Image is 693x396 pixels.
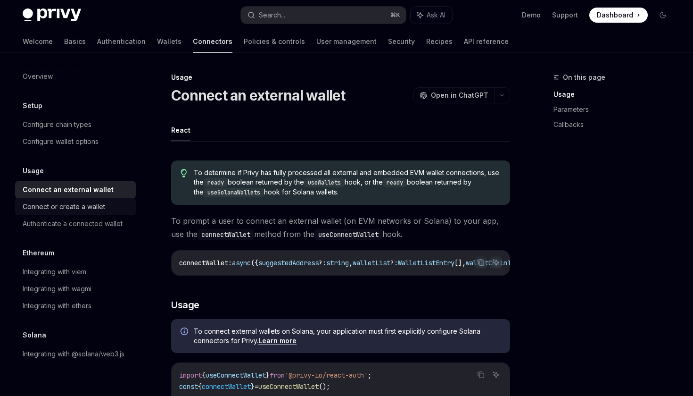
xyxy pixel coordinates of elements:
a: Integrating with ethers [15,297,136,314]
h5: Setup [23,100,42,111]
a: Connect or create a wallet [15,198,136,215]
span: : [228,259,232,267]
span: walletChainType [466,259,522,267]
span: async [232,259,251,267]
span: import [179,371,202,379]
h5: Usage [23,165,44,177]
a: Callbacks [553,117,678,132]
span: walletList [353,259,390,267]
div: Authenticate a connected wallet [23,218,123,229]
span: from [270,371,285,379]
button: Copy the contents from the code block [475,256,487,269]
span: Open in ChatGPT [431,91,488,100]
a: Wallets [157,30,181,53]
a: Dashboard [589,8,648,23]
div: Configure chain types [23,119,91,130]
span: (); [319,382,330,391]
h1: Connect an external wallet [171,87,346,104]
div: Configure wallet options [23,136,99,147]
span: ({ [251,259,258,267]
span: ; [368,371,371,379]
span: useConnectWallet [206,371,266,379]
span: Dashboard [597,10,633,20]
span: ?: [319,259,326,267]
a: Integrating with viem [15,263,136,280]
code: ready [383,178,407,187]
a: Learn more [258,337,297,345]
a: Parameters [553,102,678,117]
code: useSolanaWallets [204,188,264,197]
img: dark logo [23,8,81,22]
span: { [198,382,202,391]
span: { [202,371,206,379]
a: Overview [15,68,136,85]
span: [], [454,259,466,267]
button: Copy the contents from the code block [475,369,487,381]
a: Support [552,10,578,20]
a: Connectors [193,30,232,53]
button: React [171,119,190,141]
span: suggestedAddress [258,259,319,267]
a: Integrating with @solana/web3.js [15,345,136,362]
span: } [251,382,255,391]
span: To determine if Privy has fully processed all external and embedded EVM wallet connections, use t... [194,168,501,197]
a: Configure chain types [15,116,136,133]
span: , [349,259,353,267]
span: const [179,382,198,391]
code: useWallets [304,178,345,187]
span: Ask AI [427,10,445,20]
span: string [326,259,349,267]
button: Ask AI [490,256,502,269]
a: API reference [464,30,509,53]
div: Integrating with @solana/web3.js [23,348,124,360]
a: Authentication [97,30,146,53]
div: Integrating with wagmi [23,283,91,295]
span: To prompt a user to connect an external wallet (on EVM networks or Solana) to your app, use the m... [171,214,510,241]
button: Toggle dark mode [655,8,670,23]
a: Connect an external wallet [15,181,136,198]
div: Connect an external wallet [23,184,114,195]
span: Usage [171,298,199,312]
div: Integrating with viem [23,266,86,278]
span: useConnectWallet [258,382,319,391]
span: connectWallet [179,259,228,267]
span: To connect external wallets on Solana, your application must first explicitly configure Solana co... [194,327,501,345]
code: connectWallet [198,229,254,240]
button: Ask AI [490,369,502,381]
a: Authenticate a connected wallet [15,215,136,232]
span: ⌘ K [390,11,400,19]
span: } [266,371,270,379]
code: useConnectWallet [314,229,382,240]
span: ?: [390,259,398,267]
span: On this page [563,72,605,83]
span: '@privy-io/react-auth' [285,371,368,379]
span: connectWallet [202,382,251,391]
div: Usage [171,73,510,82]
code: ready [204,178,228,187]
a: Recipes [426,30,453,53]
a: Integrating with wagmi [15,280,136,297]
button: Search...⌘K [241,7,405,24]
h5: Ethereum [23,247,54,259]
a: Policies & controls [244,30,305,53]
a: Basics [64,30,86,53]
div: Overview [23,71,53,82]
span: = [255,382,258,391]
div: Search... [259,9,285,21]
a: Usage [553,87,678,102]
a: Configure wallet options [15,133,136,150]
button: Open in ChatGPT [413,87,494,103]
h5: Solana [23,329,46,341]
a: User management [316,30,377,53]
span: WalletListEntry [398,259,454,267]
div: Integrating with ethers [23,300,91,312]
a: Welcome [23,30,53,53]
a: Demo [522,10,541,20]
div: Connect or create a wallet [23,201,105,212]
button: Ask AI [411,7,452,24]
a: Security [388,30,415,53]
svg: Info [181,328,190,337]
svg: Tip [181,169,187,177]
